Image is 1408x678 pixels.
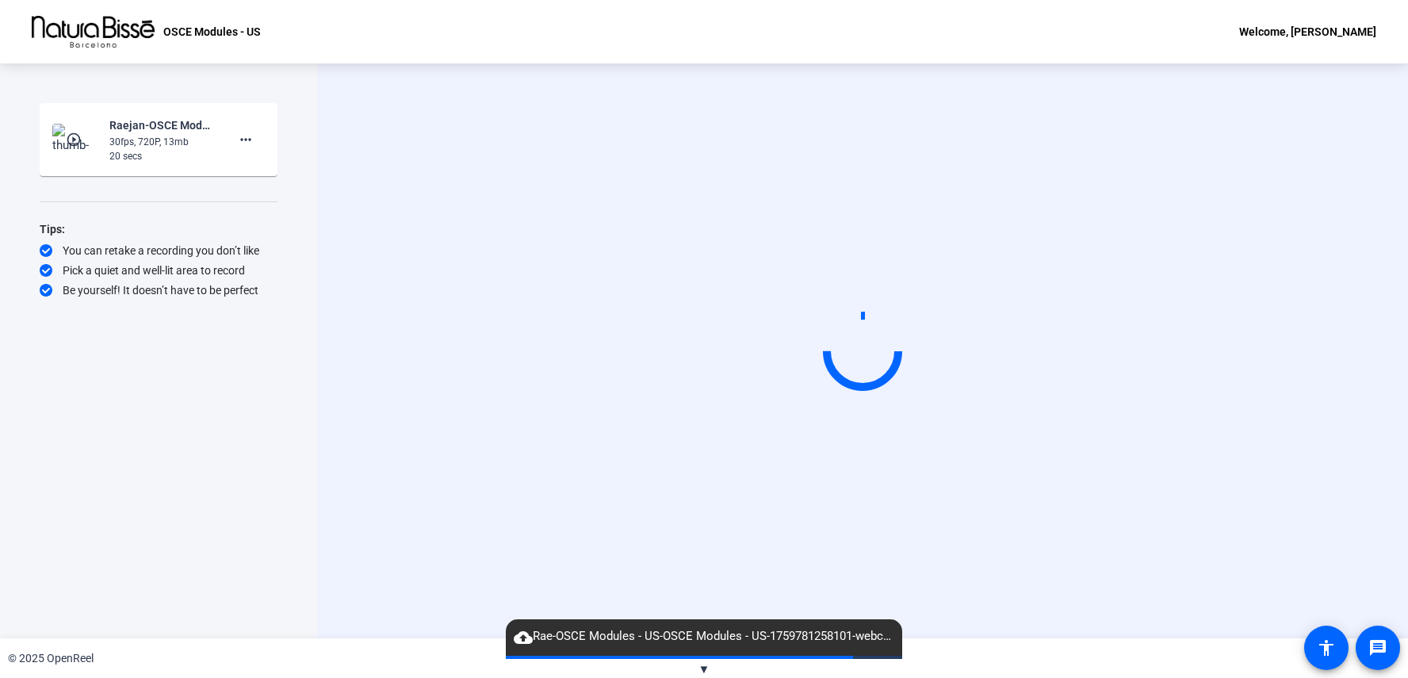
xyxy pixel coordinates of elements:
[40,243,277,259] div: You can retake a recording you don’t like
[506,627,902,646] span: Rae-OSCE Modules - US-OSCE Modules - US-1759781258101-webcam
[52,124,99,155] img: thumb-nail
[1317,638,1336,657] mat-icon: accessibility
[66,132,85,147] mat-icon: play_circle_outline
[8,650,94,667] div: © 2025 OpenReel
[109,135,216,149] div: 30fps, 720P, 13mb
[163,22,261,41] p: OSCE Modules - US
[109,116,216,135] div: Raejan-OSCE Modules - US-OSCE Modules - US-1759779850845-webcam
[40,282,277,298] div: Be yourself! It doesn’t have to be perfect
[514,628,533,647] mat-icon: cloud_upload
[40,262,277,278] div: Pick a quiet and well-lit area to record
[1239,22,1376,41] div: Welcome, [PERSON_NAME]
[40,220,277,239] div: Tips:
[109,149,216,163] div: 20 secs
[1368,638,1387,657] mat-icon: message
[236,130,255,149] mat-icon: more_horiz
[698,662,710,676] span: ▼
[32,16,155,48] img: OpenReel logo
